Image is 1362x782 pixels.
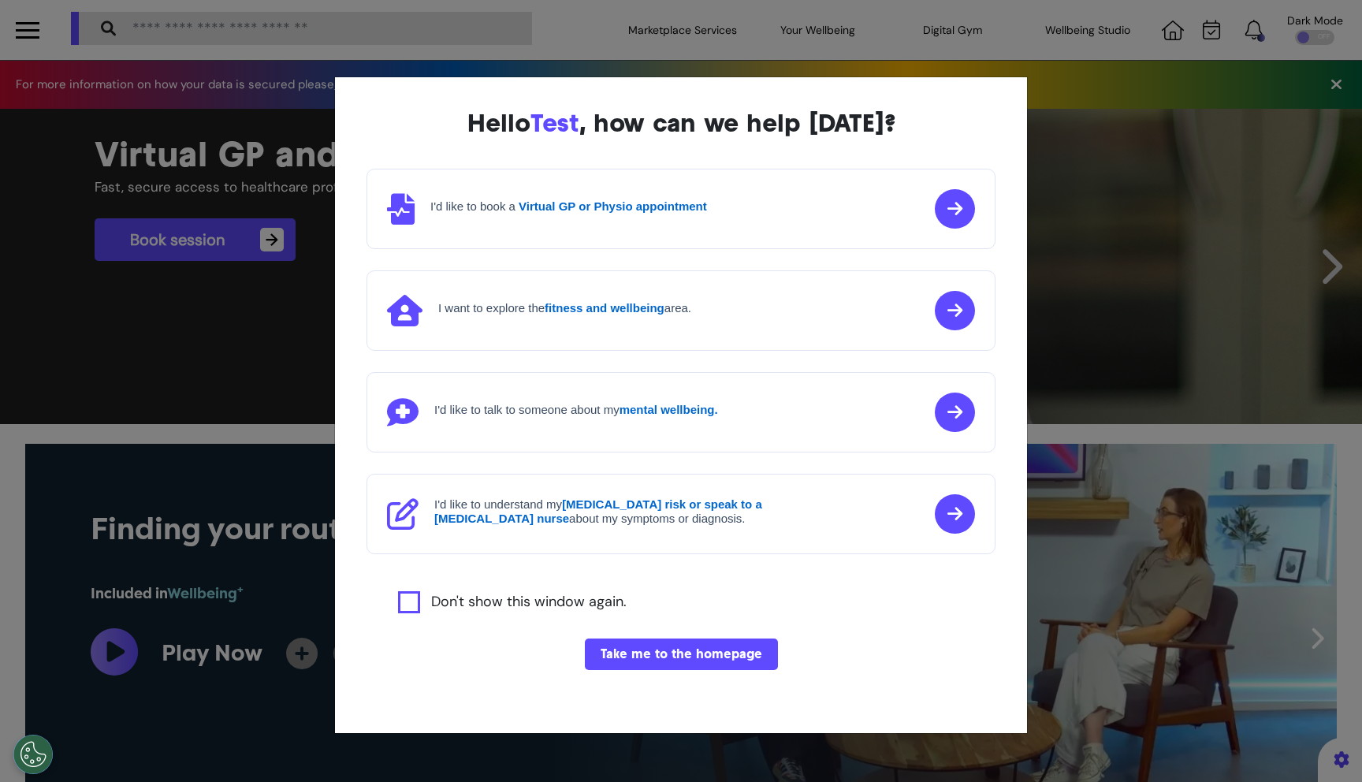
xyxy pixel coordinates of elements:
[519,199,707,213] strong: Virtual GP or Physio appointment
[367,109,995,137] div: Hello , how can we help [DATE]?
[620,403,718,416] strong: mental wellbeing.
[545,301,664,315] strong: fitness and wellbeing
[431,591,627,613] label: Don't show this window again.
[434,497,762,525] strong: [MEDICAL_DATA] risk or speak to a [MEDICAL_DATA] nurse
[13,735,53,774] button: Open Preferences
[434,497,813,526] h4: I'd like to understand my about my symptoms or diagnosis.
[530,108,579,138] span: Test
[585,639,778,670] button: Take me to the homepage
[434,403,718,417] h4: I'd like to talk to someone about my
[398,591,420,613] input: Agree to privacy policy
[430,199,707,214] h4: I'd like to book a
[438,301,691,315] h4: I want to explore the area.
